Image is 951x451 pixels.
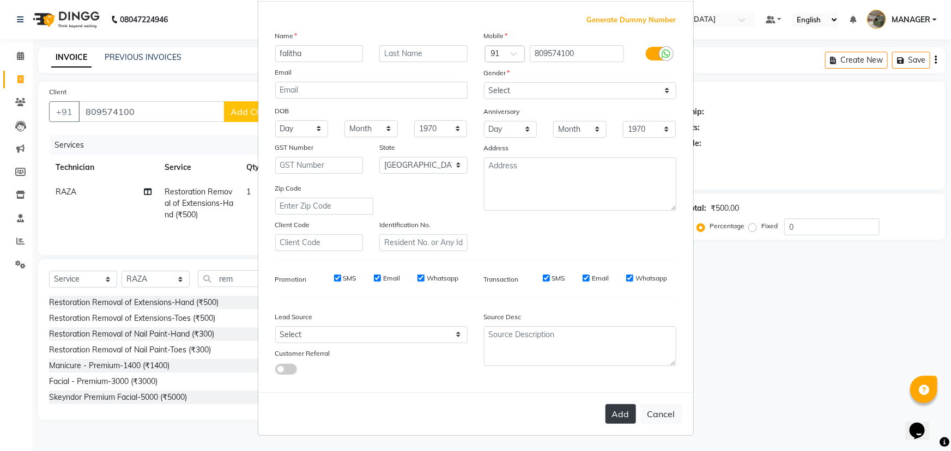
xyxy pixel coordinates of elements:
label: Client Code [275,220,310,230]
label: GST Number [275,143,314,153]
label: Email [275,68,292,77]
label: Anniversary [484,107,520,117]
label: Zip Code [275,184,302,193]
input: Enter Zip Code [275,198,373,215]
label: Name [275,31,298,41]
span: Generate Dummy Number [587,15,676,26]
input: Email [275,82,468,99]
label: Source Desc [484,312,522,322]
input: Resident No. or Any Id [379,234,468,251]
input: Client Code [275,234,364,251]
button: Cancel [640,404,682,424]
label: Customer Referral [275,349,330,358]
button: Add [605,404,636,424]
label: Gender [484,68,510,78]
label: Whatsapp [427,273,458,283]
input: Mobile [530,45,624,62]
label: Lead Source [275,312,313,322]
label: Identification No. [379,220,431,230]
label: Promotion [275,275,307,284]
label: DOB [275,106,289,116]
iframe: chat widget [905,407,940,440]
label: State [379,143,395,153]
label: Address [484,143,509,153]
input: GST Number [275,157,364,174]
label: Transaction [484,275,519,284]
input: First Name [275,45,364,62]
label: SMS [343,273,356,283]
label: Email [383,273,400,283]
label: Whatsapp [635,273,667,283]
input: Last Name [379,45,468,62]
label: Mobile [484,31,508,41]
label: Email [592,273,609,283]
label: SMS [552,273,565,283]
